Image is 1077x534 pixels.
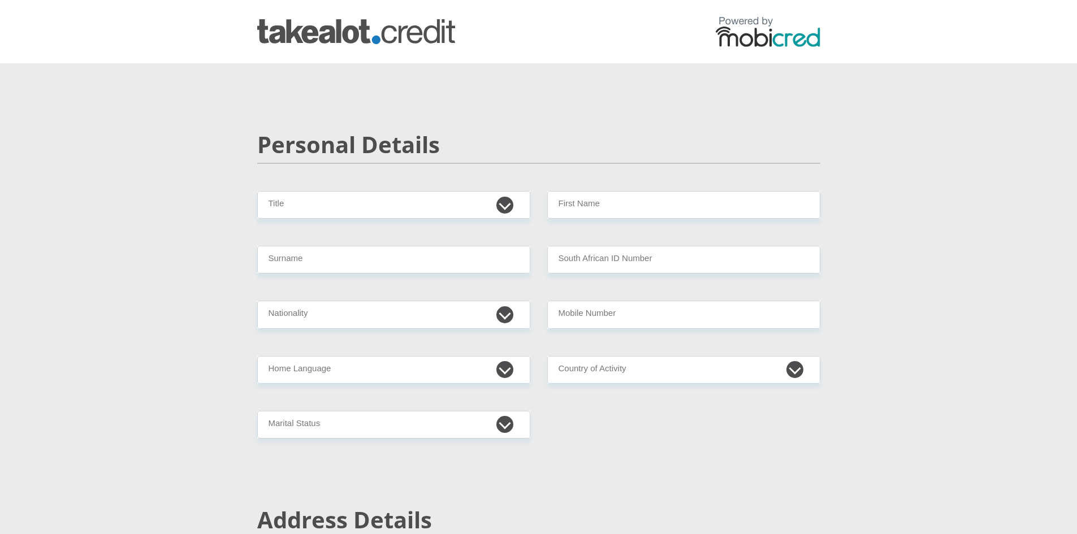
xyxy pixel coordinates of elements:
[257,19,455,44] img: takealot_credit logo
[547,246,820,273] input: ID Number
[257,506,820,533] h2: Address Details
[257,131,820,158] h2: Personal Details
[547,301,820,328] input: Contact Number
[547,191,820,219] input: First Name
[257,246,530,273] input: Surname
[716,16,820,47] img: powered by mobicred logo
